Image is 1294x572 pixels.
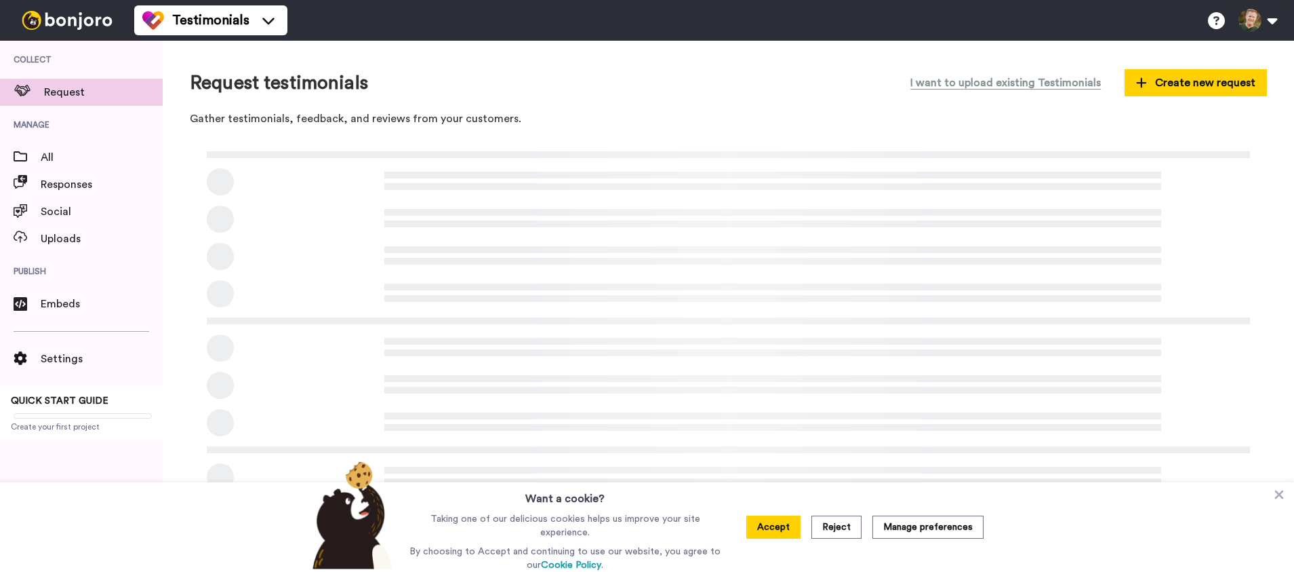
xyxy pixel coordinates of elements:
[406,545,724,572] p: By choosing to Accept and continuing to use our website, you agree to our .
[41,296,163,312] span: Embeds
[41,231,163,247] span: Uploads
[1125,69,1267,96] button: Create new request
[11,396,108,406] span: QUICK START GUIDE
[406,512,724,539] p: Taking one of our delicious cookies helps us improve your site experience.
[541,560,601,570] a: Cookie Policy
[746,516,801,539] button: Accept
[190,111,1267,127] p: Gather testimonials, feedback, and reviews from your customers.
[172,11,249,30] span: Testimonials
[11,421,152,432] span: Create your first project
[811,516,862,539] button: Reject
[900,68,1111,98] button: I want to upload existing Testimonials
[41,176,163,193] span: Responses
[872,516,984,539] button: Manage preferences
[41,351,163,367] span: Settings
[300,461,401,569] img: bear-with-cookie.png
[190,73,368,94] h1: Request testimonials
[910,75,1101,91] span: I want to upload existing Testimonials
[41,204,163,220] span: Social
[16,11,118,30] img: bj-logo-header-white.svg
[142,9,164,31] img: tm-color.svg
[44,84,163,100] span: Request
[41,149,163,166] span: All
[525,482,605,507] h3: Want a cookie?
[1136,75,1255,91] span: Create new request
